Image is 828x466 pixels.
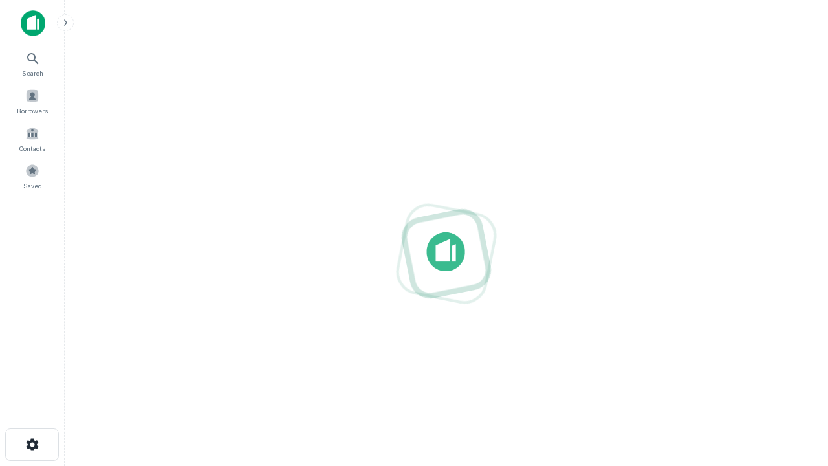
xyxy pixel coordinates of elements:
a: Contacts [4,121,61,156]
a: Saved [4,159,61,194]
iframe: Chat Widget [763,321,828,383]
span: Search [22,68,43,78]
span: Saved [23,181,42,191]
a: Borrowers [4,83,61,118]
img: capitalize-icon.png [21,10,45,36]
span: Borrowers [17,105,48,116]
a: Search [4,46,61,81]
span: Contacts [19,143,45,153]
